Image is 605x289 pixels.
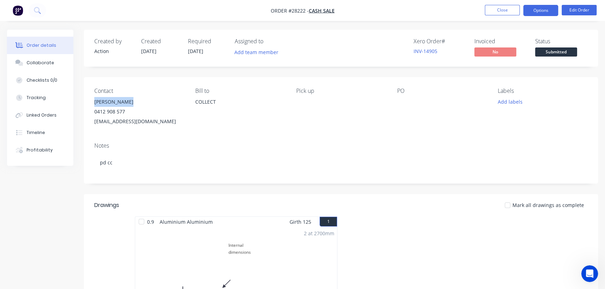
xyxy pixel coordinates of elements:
div: Xero Order # [414,38,466,45]
button: Timeline [7,124,73,141]
div: Timeline [27,129,45,136]
span: Girth 125 [290,217,311,227]
div: [PERSON_NAME]0412 908 577[EMAIL_ADDRESS][DOMAIN_NAME] [94,97,184,126]
div: Pick up [296,88,386,94]
div: Status [535,38,588,45]
button: Edit Order [562,5,597,15]
div: Drawings [94,201,119,209]
button: Linked Orders [7,106,73,124]
div: COLLECT [195,97,285,107]
div: Notes [94,142,588,149]
button: Profitability [7,141,73,159]
div: Collaborate [27,60,54,66]
div: pd cc [94,152,588,173]
div: Order details [27,42,56,49]
div: Linked Orders [27,112,57,118]
a: CASH SALE [309,7,335,14]
button: Options [523,5,558,16]
button: Tracking [7,89,73,106]
div: Contact [94,88,184,94]
iframe: Intercom live chat [581,265,598,282]
button: Order details [7,37,73,54]
div: 2 at 2700mm [304,230,334,237]
div: 0412 908 577 [94,107,184,117]
button: Collaborate [7,54,73,72]
span: Order #28222 - [271,7,309,14]
button: Add team member [231,47,282,57]
span: 0.9 [144,217,157,227]
div: Created by [94,38,133,45]
div: Action [94,47,133,55]
div: Assigned to [235,38,305,45]
div: Invoiced [474,38,527,45]
button: 1 [320,217,337,227]
div: [PERSON_NAME] [94,97,184,107]
div: Created [141,38,180,45]
button: Close [485,5,520,15]
span: No [474,47,516,56]
div: Tracking [27,95,46,101]
button: Add labels [494,97,526,106]
span: Aluminium Aluminium [157,217,216,227]
div: Bill to [195,88,285,94]
a: INV-14905 [414,48,437,54]
img: Factory [13,5,23,16]
div: COLLECT [195,97,285,119]
span: Mark all drawings as complete [512,201,584,209]
button: Submitted [535,47,577,58]
div: Required [188,38,226,45]
div: Profitability [27,147,53,153]
span: [DATE] [188,48,203,54]
div: PO [397,88,487,94]
button: Checklists 0/0 [7,72,73,89]
span: Submitted [535,47,577,56]
button: Add team member [235,47,282,57]
span: [DATE] [141,48,156,54]
div: [EMAIL_ADDRESS][DOMAIN_NAME] [94,117,184,126]
div: Labels [498,88,588,94]
div: Checklists 0/0 [27,77,57,83]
